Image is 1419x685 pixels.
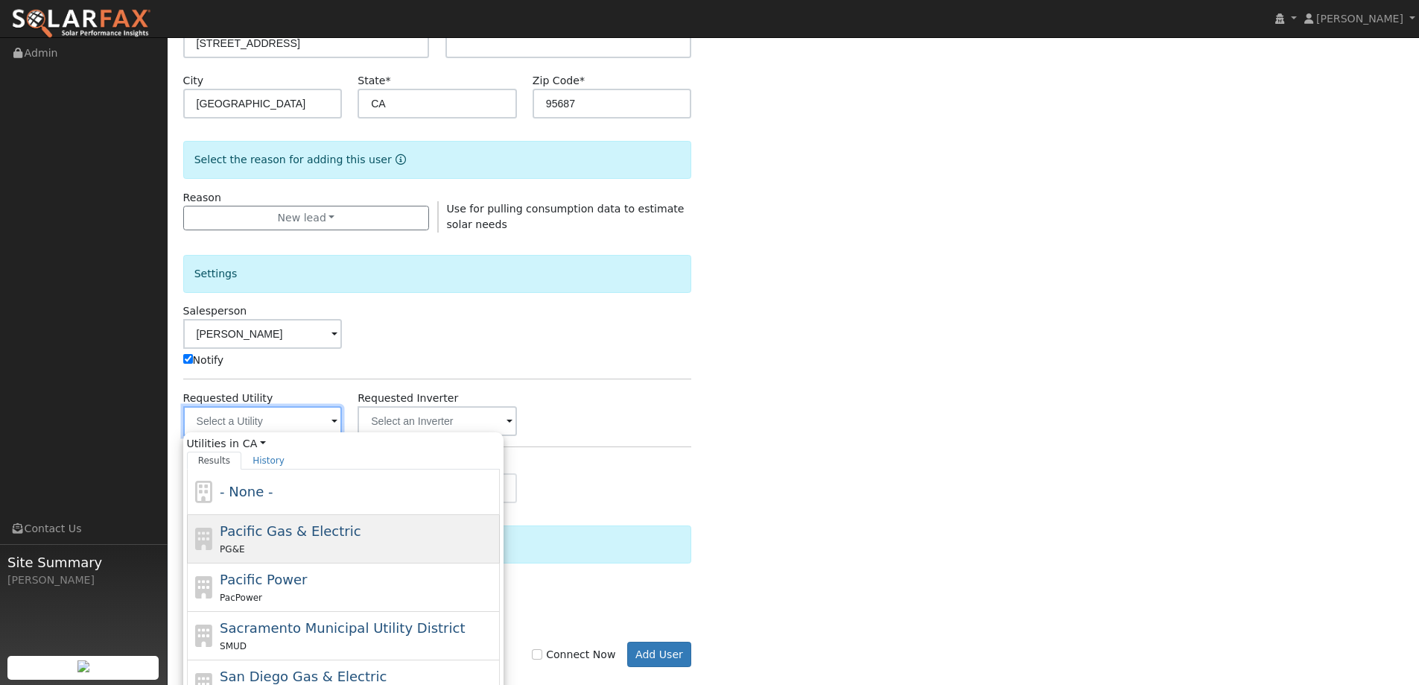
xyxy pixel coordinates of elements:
[358,73,390,89] label: State
[183,206,430,231] button: New lead
[183,190,221,206] label: Reason
[447,203,685,230] span: Use for pulling consumption data to estimate solar needs
[533,73,585,89] label: Zip Code
[183,354,193,364] input: Notify
[77,660,89,672] img: retrieve
[220,572,307,587] span: Pacific Power
[183,353,224,368] label: Notify
[183,406,343,436] input: Select a Utility
[183,319,343,349] input: Select a User
[7,552,159,572] span: Site Summary
[385,75,390,86] span: Required
[220,641,247,651] span: SMUD
[183,141,692,179] div: Select the reason for adding this user
[183,255,692,293] div: Settings
[7,572,159,588] div: [PERSON_NAME]
[358,391,458,406] label: Requested Inverter
[187,436,500,452] span: Utilities in
[220,523,361,539] span: Pacific Gas & Electric
[183,303,247,319] label: Salesperson
[187,452,242,470] a: Results
[183,73,204,89] label: City
[627,642,692,667] button: Add User
[392,154,406,165] a: Reason for new user
[220,620,465,636] span: Sacramento Municipal Utility District
[220,544,244,555] span: PG&E
[220,669,387,684] span: San Diego Gas & Electric
[220,593,262,603] span: PacPower
[358,406,517,436] input: Select an Inverter
[220,484,273,499] span: - None -
[1316,13,1403,25] span: [PERSON_NAME]
[11,8,151,40] img: SolarFax
[183,391,273,406] label: Requested Utility
[580,75,585,86] span: Required
[243,436,266,452] a: CA
[532,647,615,663] label: Connect Now
[241,452,296,470] a: History
[532,649,542,660] input: Connect Now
